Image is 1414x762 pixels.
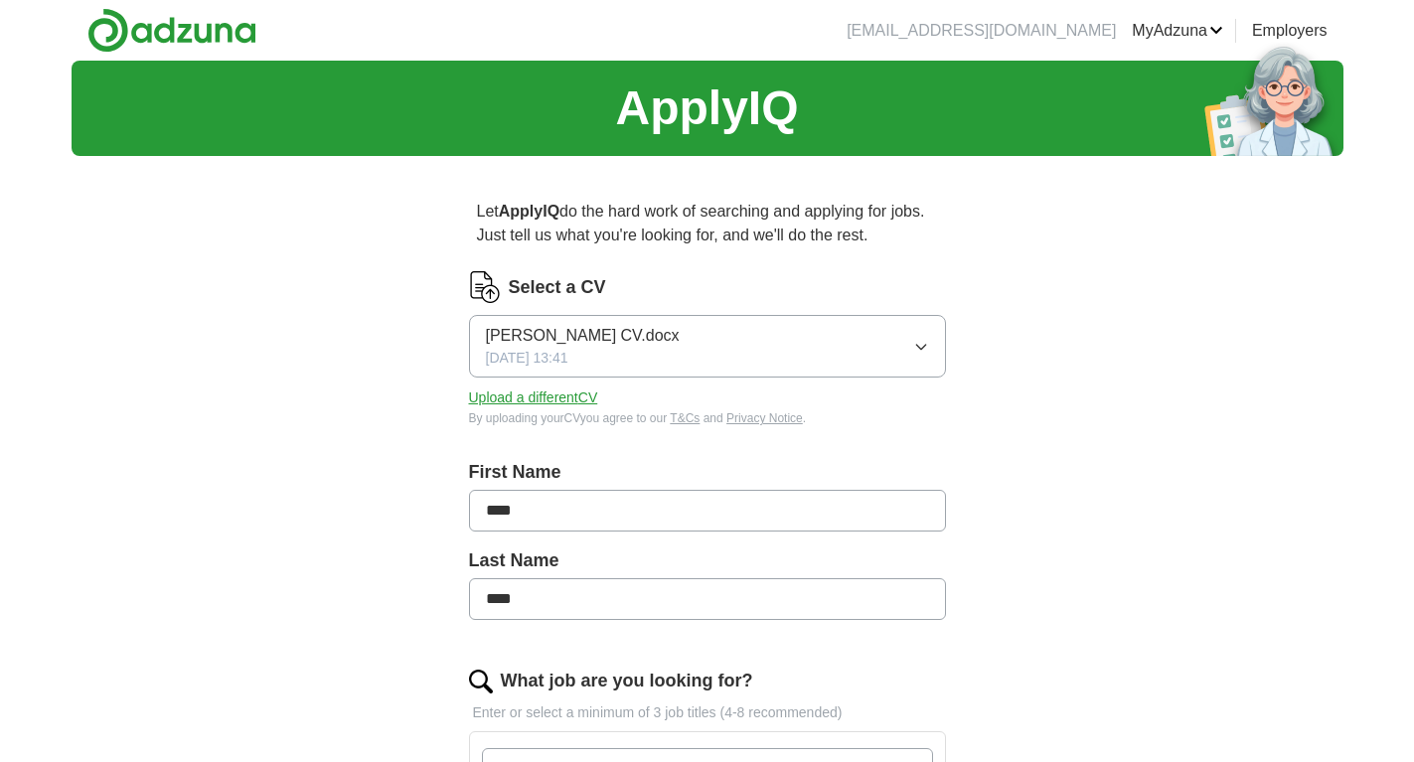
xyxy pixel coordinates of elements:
[1132,19,1223,43] a: MyAdzuna
[469,459,946,486] label: First Name
[469,702,946,723] p: Enter or select a minimum of 3 job titles (4-8 recommended)
[1252,19,1328,43] a: Employers
[847,19,1116,43] li: [EMAIL_ADDRESS][DOMAIN_NAME]
[469,670,493,693] img: search.png
[87,8,256,53] img: Adzuna logo
[615,73,798,144] h1: ApplyIQ
[726,411,803,425] a: Privacy Notice
[486,324,680,348] span: [PERSON_NAME] CV.docx
[670,411,700,425] a: T&Cs
[486,348,568,369] span: [DATE] 13:41
[469,409,946,427] div: By uploading your CV you agree to our and .
[469,387,598,408] button: Upload a differentCV
[469,315,946,378] button: [PERSON_NAME] CV.docx[DATE] 13:41
[499,203,559,220] strong: ApplyIQ
[469,271,501,303] img: CV Icon
[509,274,606,301] label: Select a CV
[469,192,946,255] p: Let do the hard work of searching and applying for jobs. Just tell us what you're looking for, an...
[469,547,946,574] label: Last Name
[501,668,753,694] label: What job are you looking for?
